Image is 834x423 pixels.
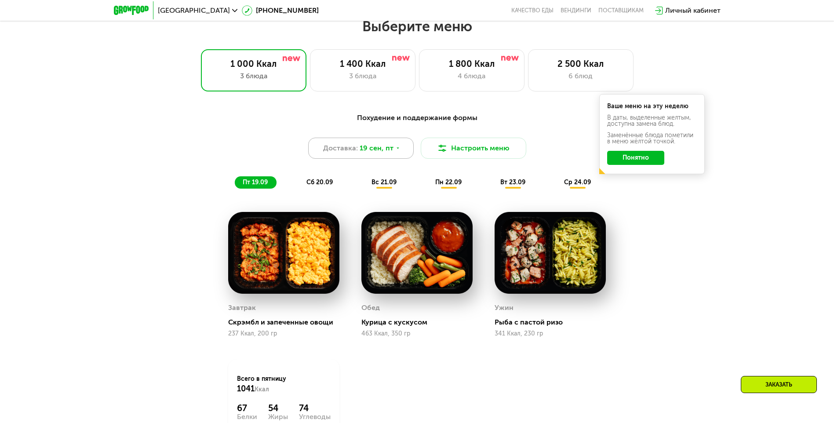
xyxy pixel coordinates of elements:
div: 1 800 Ккал [428,58,515,69]
div: Всего в пятницу [237,375,331,394]
span: Доставка: [323,143,358,153]
div: Рыба с пастой ризо [495,318,613,327]
a: [PHONE_NUMBER] [242,5,319,16]
div: В даты, выделенные желтым, доступна замена блюд. [607,115,697,127]
div: 2 500 Ккал [537,58,624,69]
span: пн 22.09 [435,179,462,186]
span: Ккал [255,386,269,393]
div: 3 блюда [319,71,406,81]
span: вт 23.09 [500,179,525,186]
a: Вендинги [561,7,591,14]
div: Личный кабинет [665,5,721,16]
div: 54 [268,403,288,413]
span: ср 24.09 [564,179,591,186]
span: [GEOGRAPHIC_DATA] [158,7,230,14]
div: Заказать [741,376,817,393]
h2: Выберите меню [28,18,806,35]
div: Курица с кускусом [361,318,480,327]
div: Углеводы [299,413,331,420]
div: 6 блюд [537,71,624,81]
div: Скрэмбл и запеченные овощи [228,318,346,327]
div: 67 [237,403,257,413]
a: Качество еды [511,7,554,14]
div: 237 Ккал, 200 гр [228,330,339,337]
div: Похудение и поддержание формы [157,113,677,124]
div: 74 [299,403,331,413]
span: 1041 [237,384,255,394]
div: Ужин [495,301,514,314]
div: Заменённые блюда пометили в меню жёлтой точкой. [607,132,697,145]
div: 4 блюда [428,71,515,81]
div: 1 000 Ккал [210,58,297,69]
button: Понятно [607,151,664,165]
span: сб 20.09 [306,179,333,186]
div: Завтрак [228,301,256,314]
div: 341 Ккал, 230 гр [495,330,606,337]
div: 463 Ккал, 350 гр [361,330,473,337]
span: 19 сен, пт [360,143,393,153]
div: Жиры [268,413,288,420]
div: Обед [361,301,380,314]
div: 1 400 Ккал [319,58,406,69]
div: 3 блюда [210,71,297,81]
div: поставщикам [598,7,644,14]
div: Ваше меню на эту неделю [607,103,697,109]
span: пт 19.09 [243,179,268,186]
button: Настроить меню [421,138,526,159]
div: Белки [237,413,257,420]
span: вс 21.09 [371,179,397,186]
